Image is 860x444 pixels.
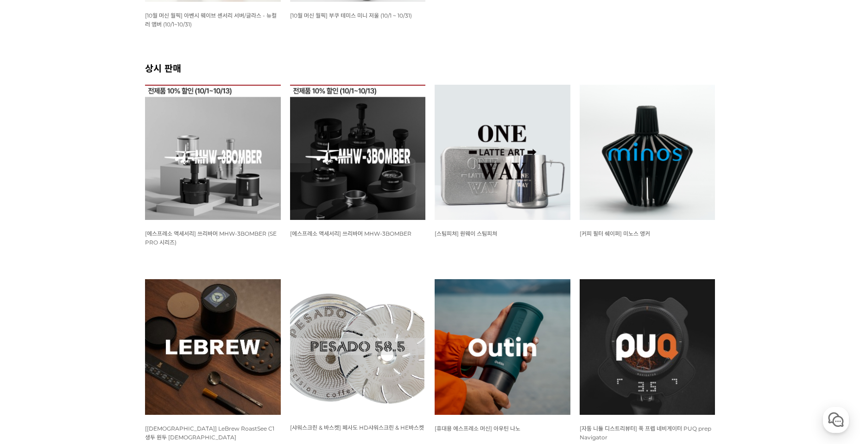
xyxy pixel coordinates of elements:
[29,307,35,315] span: 홈
[290,85,426,220] img: 쓰리바머 MHW-3BOMBER
[290,230,411,237] a: [에스프레소 액세서리] 쓰리바머 MHW-3BOMBER
[580,425,711,441] a: [자동 니들 디스트리뷰터] 푹 프렙 네비게이터 PUQ prep Navigator
[290,12,412,19] a: [10월 머신 월픽] 부쿠 테미스 미니 저울 (10/1 ~ 10/31)
[145,279,281,415] img: 르브루 LeBrew
[435,279,570,415] img: 아우틴 나노 휴대용 에스프레소 머신
[145,61,715,75] h2: 상시 판매
[145,230,277,246] a: [에스프레소 액세서리] 쓰리바머 MHW-3BOMBER (SE PRO 시리즈)
[435,425,520,432] a: [휴대용 에스프레소 머신] 아우틴 나노
[3,294,61,317] a: 홈
[145,12,277,28] a: [10월 머신 월픽] 아벤시 웨이브 센서리 서버/글라스 - 뉴컬러 앰버 (10/1~10/31)
[580,279,715,415] img: 푹 프레스 PUQ PRESS
[580,85,715,220] img: 미노스 앵커
[435,230,497,237] a: [스팀피쳐] 원웨이 스팀피쳐
[61,294,120,317] a: 대화
[290,279,426,414] img: 페사도 HD샤워스크린, HE바스켓
[145,425,274,441] a: [[DEMOGRAPHIC_DATA]] LeBrew RoastSee C1 생두 원두 [DEMOGRAPHIC_DATA]
[120,294,178,317] a: 설정
[290,424,424,431] a: [샤워스크린 & 바스켓] 페사도 HD샤워스크린 & HE바스켓
[143,307,154,315] span: 설정
[85,308,96,315] span: 대화
[580,230,650,237] a: [커피 필터 쉐이퍼] 미노스 앵커
[435,85,570,220] img: 원웨이 스팀피쳐
[145,85,281,220] img: 쓰리바머 MHW-3BOMBER SE PRO 시리즈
